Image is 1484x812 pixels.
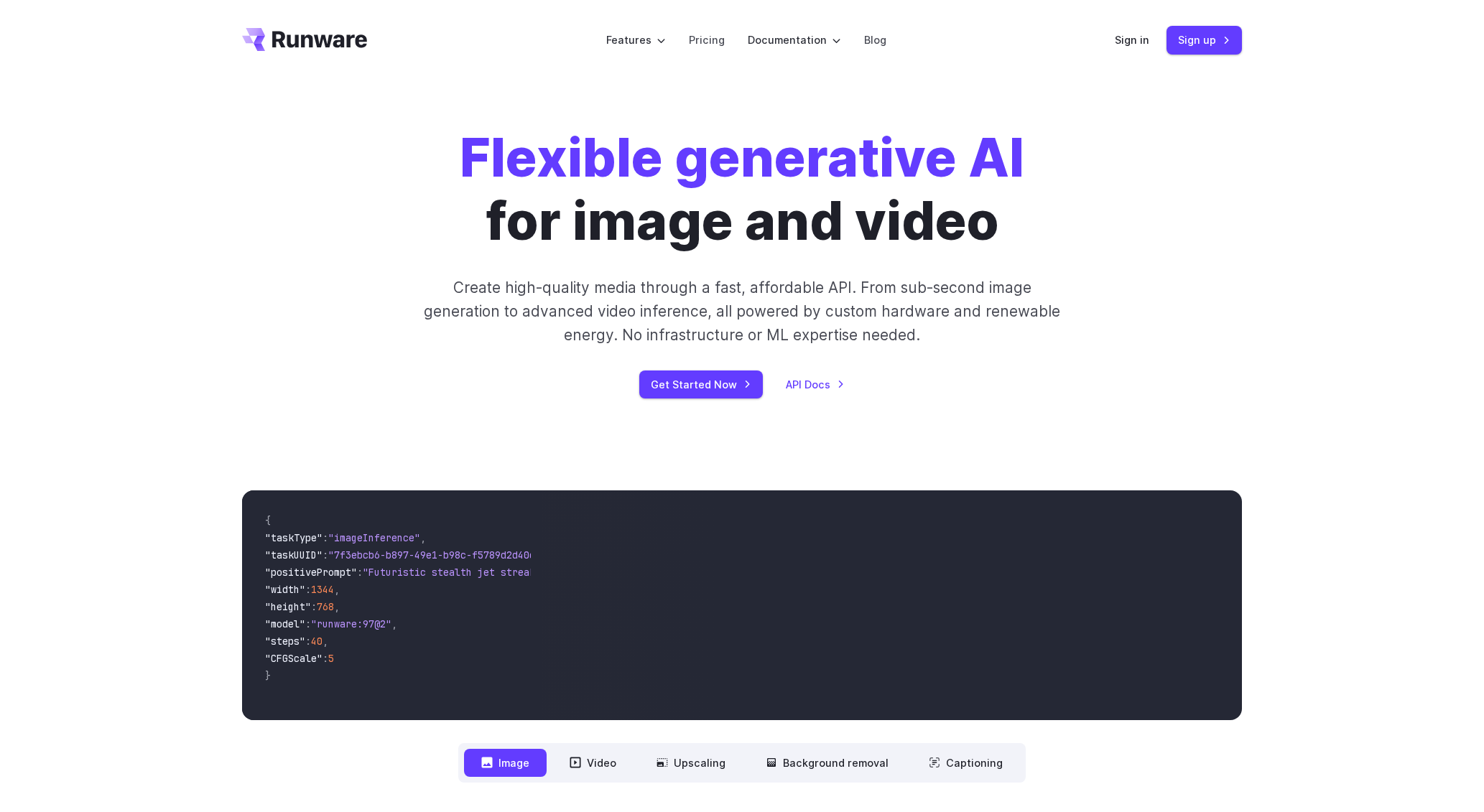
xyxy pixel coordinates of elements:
[786,376,845,393] a: API Docs
[323,652,328,665] span: :
[422,276,1062,347] p: Create high-quality media through a fast, affordable API. From sub-second image generation to adv...
[639,749,743,777] button: Upscaling
[357,566,363,579] span: :
[265,635,305,648] span: "steps"
[305,635,311,648] span: :
[265,531,323,544] span: "taskType"
[460,126,1024,253] h1: for image and video
[311,635,323,648] span: 40
[242,28,367,51] a: Go to /
[323,635,328,648] span: ,
[363,566,886,579] span: "Futuristic stealth jet streaking through a neon-lit cityscape with glowing purple exhaust"
[391,617,397,630] span: ,
[639,370,763,398] a: Get Started Now
[265,600,311,613] span: "height"
[748,32,841,48] label: Documentation
[305,617,311,630] span: :
[552,749,634,777] button: Video
[265,669,271,682] span: }
[464,749,547,777] button: Image
[323,531,328,544] span: :
[912,749,1020,777] button: Captioning
[460,126,1024,190] strong: Flexible generative AI
[334,600,340,613] span: ,
[328,531,420,544] span: "imageInference"
[265,549,323,561] span: "taskUUID"
[334,583,340,596] span: ,
[606,32,666,48] label: Features
[311,583,334,596] span: 1344
[311,617,391,630] span: "runware:97@2"
[748,749,906,777] button: Background removal
[1115,32,1149,48] a: Sign in
[265,566,357,579] span: "positivePrompt"
[265,617,305,630] span: "model"
[305,583,311,596] span: :
[689,32,725,48] a: Pricing
[265,514,271,527] span: {
[864,32,886,48] a: Blog
[328,549,547,561] span: "7f3ebcb6-b897-49e1-b98c-f5789d2d40d7"
[323,549,328,561] span: :
[1167,26,1242,54] a: Sign up
[317,600,334,613] span: 768
[265,583,305,596] span: "width"
[265,652,323,665] span: "CFGScale"
[311,600,317,613] span: :
[328,652,334,665] span: 5
[420,531,426,544] span: ,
